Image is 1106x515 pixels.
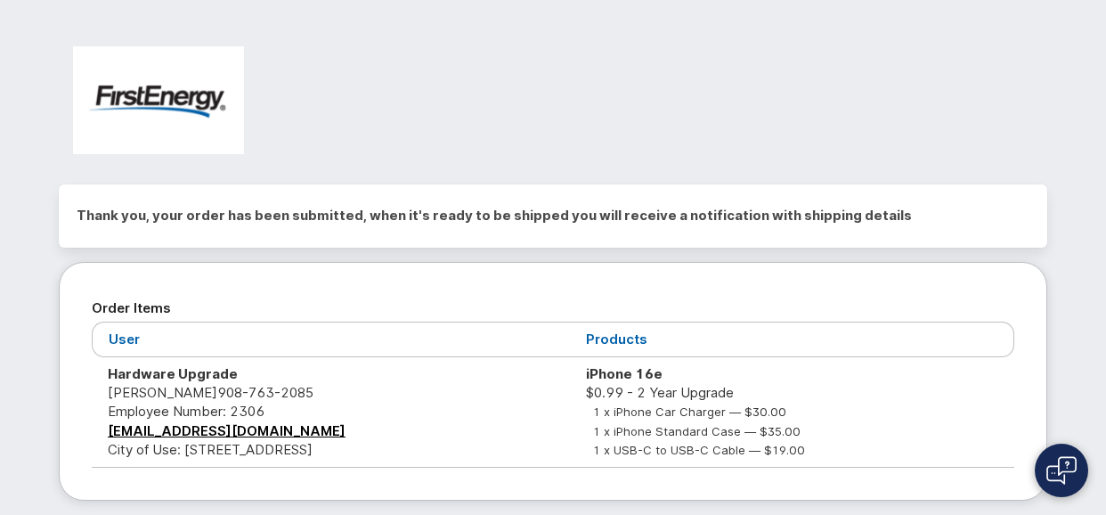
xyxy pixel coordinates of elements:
a: [EMAIL_ADDRESS][DOMAIN_NAME] [108,422,346,439]
span: 2085 [274,384,313,401]
th: Products [570,322,1014,356]
td: $0.99 - 2 Year Upgrade [570,357,1014,468]
td: [PERSON_NAME] City of Use: [STREET_ADDRESS] [92,357,570,468]
small: 1 x iPhone Car Charger — $30.00 [593,405,786,419]
img: FirstEnergy Corp [73,46,244,154]
img: Open chat [1046,456,1077,485]
h2: Order Items [92,295,1014,322]
span: 908 [217,384,313,401]
span: Employee Number: 2306 [108,403,264,420]
span: 763 [242,384,274,401]
th: User [92,322,570,356]
strong: iPhone 16e [586,365,663,382]
small: 1 x USB-C to USB-C Cable — $19.00 [593,443,805,457]
small: 1 x iPhone Standard Case — $35.00 [593,424,801,438]
h2: Thank you, your order has been submitted, when it's ready to be shipped you will receive a notifi... [77,202,1029,229]
strong: Hardware Upgrade [108,365,238,382]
